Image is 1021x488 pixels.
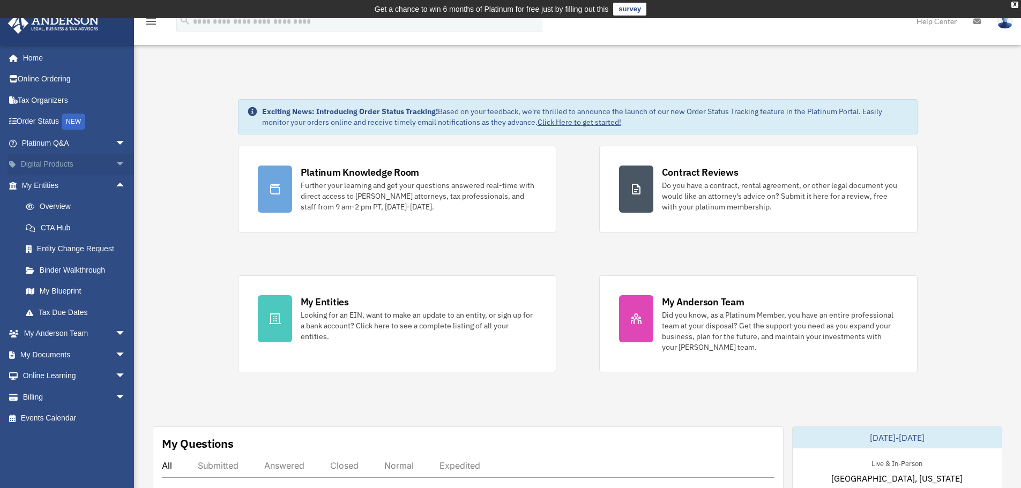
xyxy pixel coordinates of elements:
[145,15,158,28] i: menu
[15,238,142,260] a: Entity Change Request
[8,323,142,344] a: My Anderson Teamarrow_drop_down
[301,310,536,342] div: Looking for an EIN, want to make an update to an entity, or sign up for a bank account? Click her...
[115,323,137,345] span: arrow_drop_down
[115,154,137,176] span: arrow_drop_down
[198,460,239,471] div: Submitted
[8,89,142,111] a: Tax Organizers
[8,111,142,133] a: Order StatusNEW
[538,117,621,127] a: Click Here to get started!
[238,146,556,232] a: Platinum Knowledge Room Further your learning and get your questions answered real-time with dire...
[599,146,918,232] a: Contract Reviews Do you have a contract, rental agreement, or other legal document you would like...
[15,196,142,217] a: Overview
[301,180,536,212] div: Further your learning and get your questions answered real-time with direct access to [PERSON_NAM...
[162,460,172,471] div: All
[162,436,234,452] div: My Questions
[8,69,142,90] a: Online Ordering
[62,114,85,130] div: NEW
[301,166,420,179] div: Platinum Knowledge Room
[8,154,142,175] a: Digital Productsarrow_drop_down
[793,427,1002,448] div: [DATE]-[DATE]
[145,19,158,28] a: menu
[8,408,142,429] a: Events Calendar
[662,180,898,212] div: Do you have a contract, rental agreement, or other legal document you would like an attorney's ad...
[384,460,414,471] div: Normal
[15,302,142,323] a: Tax Due Dates
[8,386,142,408] a: Billingarrow_drop_down
[15,259,142,281] a: Binder Walkthrough
[115,344,137,366] span: arrow_drop_down
[1011,2,1018,8] div: close
[662,310,898,352] div: Did you know, as a Platinum Member, you have an entire professional team at your disposal? Get th...
[831,472,963,485] span: [GEOGRAPHIC_DATA], [US_STATE]
[8,175,142,196] a: My Entitiesarrow_drop_up
[8,365,142,387] a: Online Learningarrow_drop_down
[115,365,137,387] span: arrow_drop_down
[115,132,137,154] span: arrow_drop_down
[15,281,142,302] a: My Blueprint
[375,3,609,16] div: Get a chance to win 6 months of Platinum for free just by filling out this
[8,344,142,365] a: My Documentsarrow_drop_down
[5,13,102,34] img: Anderson Advisors Platinum Portal
[662,295,744,309] div: My Anderson Team
[115,386,137,408] span: arrow_drop_down
[15,217,142,238] a: CTA Hub
[8,47,137,69] a: Home
[330,460,359,471] div: Closed
[8,132,142,154] a: Platinum Q&Aarrow_drop_down
[262,107,438,116] strong: Exciting News: Introducing Order Status Tracking!
[238,275,556,372] a: My Entities Looking for an EIN, want to make an update to an entity, or sign up for a bank accoun...
[179,14,191,26] i: search
[662,166,739,179] div: Contract Reviews
[301,295,349,309] div: My Entities
[997,13,1013,29] img: User Pic
[439,460,480,471] div: Expedited
[115,175,137,197] span: arrow_drop_up
[863,457,931,468] div: Live & In-Person
[613,3,646,16] a: survey
[599,275,918,372] a: My Anderson Team Did you know, as a Platinum Member, you have an entire professional team at your...
[264,460,304,471] div: Answered
[262,106,908,127] div: Based on your feedback, we're thrilled to announce the launch of our new Order Status Tracking fe...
